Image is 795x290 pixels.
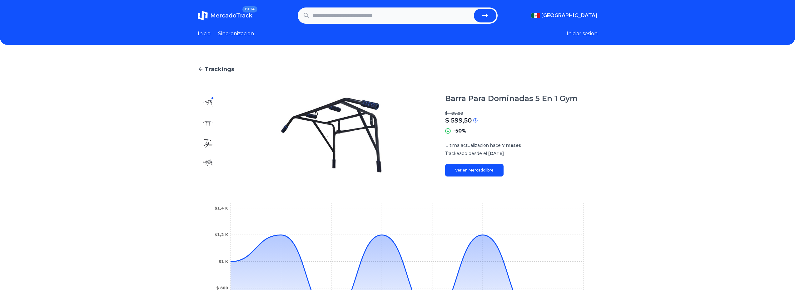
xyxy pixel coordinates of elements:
[242,6,257,12] span: BETA
[531,12,598,19] button: [GEOGRAPHIC_DATA]
[198,11,252,21] a: MercadoTrackBETA
[445,151,487,156] span: Trackeado desde el
[214,233,228,237] tspan: $1,2 K
[198,30,211,37] a: Inicio
[198,11,208,21] img: MercadoTrack
[218,259,228,264] tspan: $1 K
[453,127,466,135] p: -50%
[488,151,504,156] span: [DATE]
[203,138,213,148] img: Barra Para Dominadas 5 En 1 Gym
[445,116,472,125] p: $ 599,50
[531,13,540,18] img: Mexico
[218,30,254,37] a: Sincronizacion
[203,99,213,109] img: Barra Para Dominadas 5 En 1 Gym
[210,12,252,19] span: MercadoTrack
[541,12,598,19] span: [GEOGRAPHIC_DATA]
[214,206,228,210] tspan: $1,4 K
[203,158,213,168] img: Barra Para Dominadas 5 En 1 Gym
[502,143,521,148] span: 7 meses
[445,94,578,104] h1: Barra Para Dominadas 5 En 1 Gym
[445,143,501,148] span: Ultima actualizacion hace
[567,30,598,37] button: Iniciar sesion
[203,118,213,128] img: Barra Para Dominadas 5 En 1 Gym
[445,164,504,176] a: Ver en Mercadolibre
[205,65,234,74] span: Trackings
[230,94,433,176] img: Barra Para Dominadas 5 En 1 Gym
[445,111,598,116] p: $ 1.199,00
[198,65,598,74] a: Trackings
